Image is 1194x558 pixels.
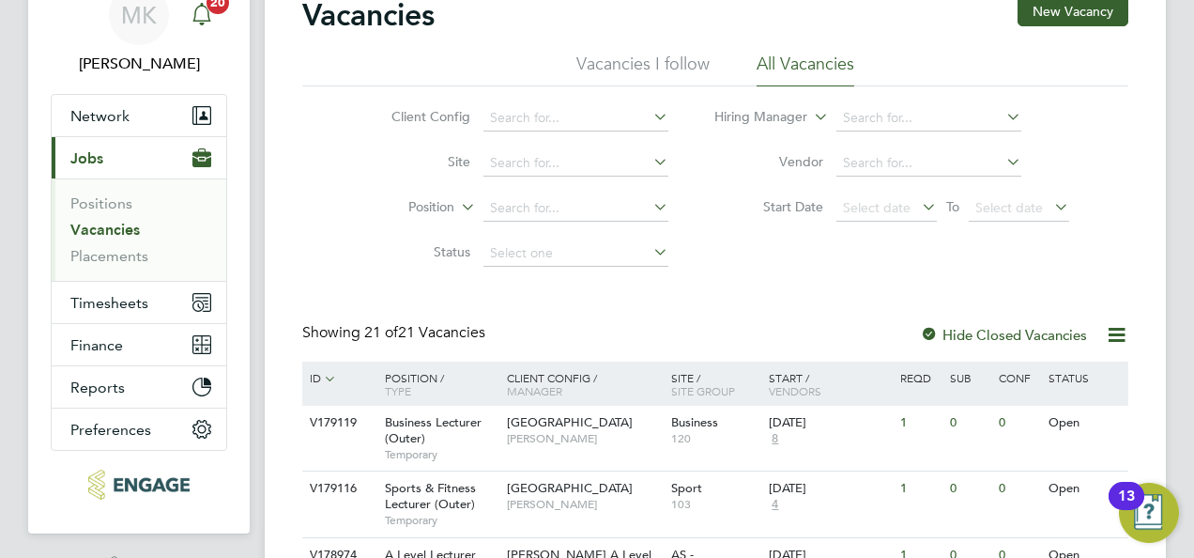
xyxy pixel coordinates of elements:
div: Status [1044,362,1125,394]
span: Sports & Fitness Lecturer (Outer) [385,480,476,512]
button: Reports [52,366,226,408]
div: Open [1044,406,1125,441]
button: Open Resource Center, 13 new notifications [1119,483,1179,543]
span: Site Group [671,383,735,398]
label: Start Date [715,198,823,215]
span: Reports [70,379,125,396]
button: Jobs [52,137,226,178]
a: Positions [70,194,132,212]
span: [GEOGRAPHIC_DATA] [507,414,633,430]
span: Temporary [385,513,497,528]
span: [GEOGRAPHIC_DATA] [507,480,633,496]
button: Preferences [52,409,226,450]
span: 4 [769,497,781,513]
label: Hiring Manager [699,108,807,127]
span: Vendors [769,383,821,398]
label: Vendor [715,153,823,170]
span: Business Lecturer (Outer) [385,414,482,446]
div: ID [305,362,371,395]
div: V179119 [305,406,371,441]
div: 0 [945,406,994,441]
span: 21 of [364,323,398,342]
span: Sport [671,480,702,496]
button: Finance [52,324,226,365]
div: Jobs [52,178,226,281]
span: Megan Knowles [51,53,227,75]
div: 0 [994,472,1043,506]
div: [DATE] [769,481,891,497]
div: Open [1044,472,1125,506]
span: Business [671,414,718,430]
div: 0 [945,472,994,506]
div: Conf [994,362,1043,394]
div: 1 [895,472,944,506]
span: Select date [975,199,1043,216]
input: Search for... [836,105,1021,132]
li: Vacancies I follow [576,53,710,86]
div: Start / [764,362,895,407]
span: 103 [671,497,760,512]
div: 13 [1118,496,1135,520]
div: 1 [895,406,944,441]
button: Timesheets [52,282,226,323]
div: [DATE] [769,415,891,431]
div: Site / [666,362,765,407]
span: Jobs [70,149,103,167]
a: Placements [70,247,148,265]
span: Preferences [70,421,151,439]
div: Position / [371,362,502,407]
div: Reqd [895,362,944,394]
span: [PERSON_NAME] [507,497,662,512]
div: Showing [302,323,489,343]
div: Sub [945,362,994,394]
span: Manager [507,383,562,398]
label: Position [346,198,454,217]
input: Select one [483,240,668,267]
span: [PERSON_NAME] [507,431,662,446]
div: 0 [994,406,1043,441]
a: Vacancies [70,221,140,239]
span: Temporary [385,447,497,462]
span: Finance [70,336,123,354]
img: educationmattersgroup-logo-retina.png [88,470,189,500]
label: Site [362,153,470,170]
div: V179116 [305,472,371,506]
label: Client Config [362,108,470,125]
span: 8 [769,431,781,447]
span: Network [70,107,130,125]
input: Search for... [483,195,668,222]
span: 120 [671,431,760,446]
span: Select date [843,199,911,216]
span: MK [121,3,157,27]
div: Client Config / [502,362,666,407]
span: Timesheets [70,294,148,312]
span: To [941,194,965,219]
input: Search for... [836,150,1021,177]
span: 21 Vacancies [364,323,485,342]
a: Go to home page [51,470,227,500]
button: Network [52,95,226,136]
li: All Vacancies [757,53,854,86]
label: Status [362,243,470,260]
input: Search for... [483,150,668,177]
input: Search for... [483,105,668,132]
label: Hide Closed Vacancies [920,326,1087,344]
span: Type [385,383,411,398]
